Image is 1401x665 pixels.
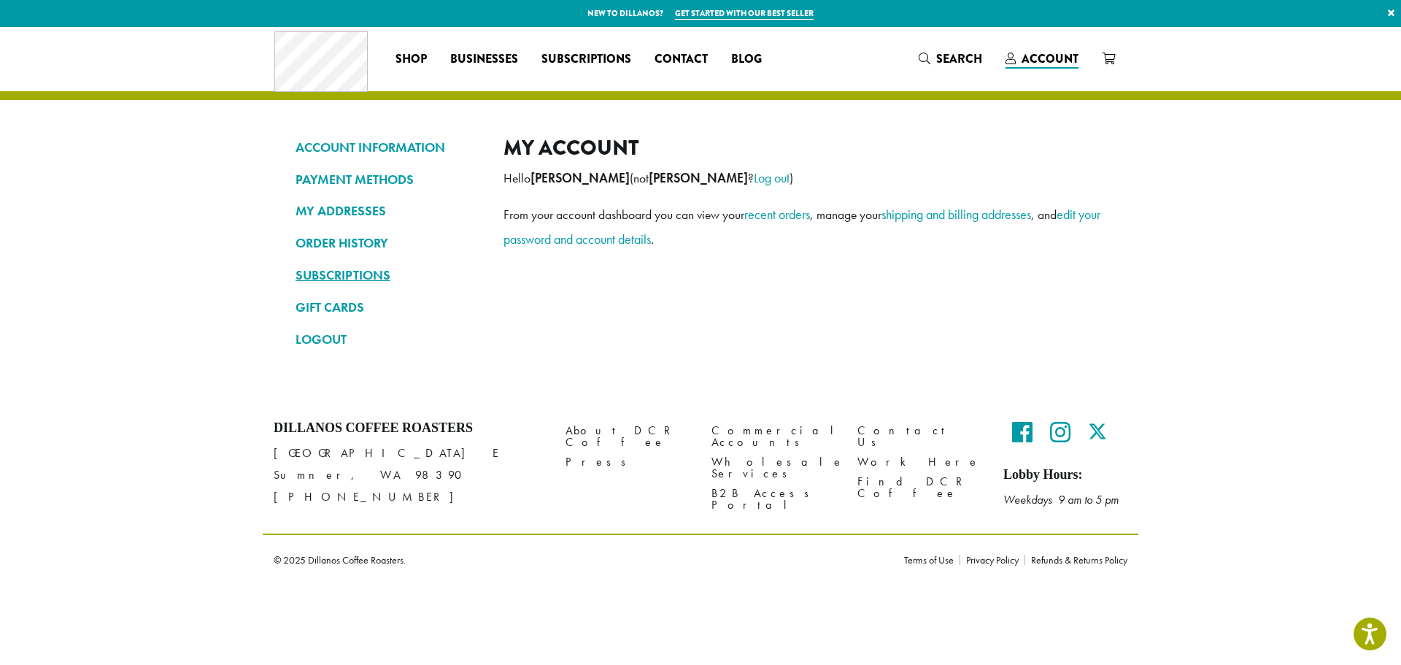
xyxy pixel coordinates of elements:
a: B2B Access Portal [711,484,835,515]
strong: [PERSON_NAME] [530,170,630,186]
a: Commercial Accounts [711,420,835,452]
h5: Lobby Hours: [1003,467,1127,483]
a: Contact Us [857,420,981,452]
a: MY ADDRESSES [296,199,482,223]
a: Refunds & Returns Policy [1024,555,1127,565]
span: Subscriptions [541,50,631,69]
a: SUBSCRIPTIONS [296,263,482,288]
span: Search [936,50,982,67]
strong: [PERSON_NAME] [649,170,748,186]
a: Wholesale Services [711,453,835,484]
a: About DCR Coffee [566,420,690,452]
a: Terms of Use [904,555,960,565]
a: Press [566,453,690,472]
a: GIFT CARDS [296,295,482,320]
a: Privacy Policy [960,555,1024,565]
span: Businesses [450,50,518,69]
span: Blog [731,50,762,69]
a: Log out [754,169,790,186]
a: PAYMENT METHODS [296,167,482,192]
a: ACCOUNT INFORMATION [296,135,482,160]
em: Weekdays 9 am to 5 pm [1003,492,1119,507]
a: recent orders [744,206,810,223]
span: Account [1022,50,1078,67]
a: Shop [384,47,439,71]
a: Work Here [857,453,981,472]
h4: Dillanos Coffee Roasters [274,420,544,437]
a: Search [907,47,994,71]
p: [GEOGRAPHIC_DATA] E Sumner, WA 98390 [PHONE_NUMBER] [274,442,544,508]
a: Find DCR Coffee [857,472,981,504]
p: © 2025 Dillanos Coffee Roasters. [274,555,882,565]
span: Shop [395,50,427,69]
p: From your account dashboard you can view your , manage your , and . [503,202,1105,252]
a: shipping and billing addresses [881,206,1031,223]
a: Get started with our best seller [675,7,814,20]
a: LOGOUT [296,327,482,352]
span: Contact [655,50,708,69]
a: ORDER HISTORY [296,231,482,255]
nav: Account pages [296,135,482,364]
h2: My account [503,135,1105,161]
p: Hello (not ? ) [503,166,1105,191]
